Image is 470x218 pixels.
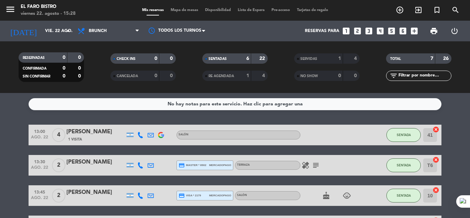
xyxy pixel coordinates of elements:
[31,135,48,143] span: ago. 22
[432,187,439,194] i: cancel
[237,194,247,197] span: Salón
[387,27,396,35] i: looks_5
[170,73,174,78] strong: 0
[117,74,138,78] span: CANCELADA
[23,56,45,60] span: RESERVADAS
[353,27,362,35] i: looks_two
[312,161,320,169] i: subject
[209,193,231,198] span: mercadopago
[158,132,164,138] img: google-logo.png
[209,163,231,167] span: mercadopago
[397,194,411,197] span: SENTADA
[167,8,202,12] span: Mapa de mesas
[179,193,185,199] i: credit_card
[52,158,65,172] span: 2
[170,56,174,61] strong: 0
[305,29,339,33] span: Reservas para
[179,193,201,199] span: visa * 2179
[246,56,249,61] strong: 6
[209,57,227,61] span: SENTADAS
[396,6,404,14] i: add_circle_outline
[432,126,439,133] i: cancel
[23,75,50,78] span: SIN CONFIRMAR
[414,6,423,14] i: exit_to_app
[31,196,48,204] span: ago. 22
[154,56,157,61] strong: 0
[430,56,433,61] strong: 7
[444,21,465,41] div: LOG OUT
[139,8,167,12] span: Mis reservas
[432,156,439,163] i: cancel
[78,74,82,79] strong: 0
[63,66,65,71] strong: 0
[433,6,441,14] i: turned_in_not
[168,100,303,108] div: No hay notas para este servicio. Haz clic para agregar una
[78,55,82,60] strong: 0
[89,29,107,33] span: Brunch
[23,67,46,70] span: CONFIRMADA
[376,27,385,35] i: looks_4
[398,72,451,80] input: Filtrar por nombre...
[386,189,421,203] button: SENTADA
[21,10,76,17] div: viernes 22. agosto - 15:28
[5,23,42,39] i: [DATE]
[354,56,358,61] strong: 4
[343,191,351,200] i: child_care
[397,133,411,137] span: SENTADA
[66,158,125,167] div: [PERSON_NAME]
[5,4,15,14] i: menu
[364,27,373,35] i: looks_3
[66,127,125,136] div: [PERSON_NAME]
[21,3,76,10] div: El Faro Bistro
[179,133,189,136] span: Salón
[259,56,266,61] strong: 22
[52,189,65,203] span: 2
[390,57,401,61] span: TOTAL
[31,157,48,165] span: 13:30
[179,162,185,168] i: credit_card
[262,73,266,78] strong: 4
[430,27,438,35] span: print
[293,8,332,12] span: Tarjetas de regalo
[451,6,460,14] i: search
[31,188,48,196] span: 13:45
[410,27,419,35] i: add_box
[354,73,358,78] strong: 0
[389,72,398,80] i: filter_list
[237,164,250,166] span: Terraza
[31,165,48,173] span: ago. 22
[117,57,136,61] span: CHECK INS
[386,128,421,142] button: SENTADA
[209,74,234,78] span: RE AGENDADA
[63,74,65,79] strong: 0
[338,73,341,78] strong: 0
[268,8,293,12] span: Pre-acceso
[64,27,72,35] i: arrow_drop_down
[342,27,351,35] i: looks_one
[31,127,48,135] span: 13:00
[397,163,411,167] span: SENTADA
[386,158,421,172] button: SENTADA
[154,73,157,78] strong: 0
[63,55,65,60] strong: 0
[68,137,82,142] span: 1 Visita
[234,8,268,12] span: Lista de Espera
[443,56,450,61] strong: 26
[300,74,318,78] span: NO SHOW
[179,162,206,168] span: master * 8902
[301,161,310,169] i: healing
[202,8,234,12] span: Disponibilidad
[450,27,459,35] i: power_settings_new
[300,57,317,61] span: SERVIDAS
[5,4,15,17] button: menu
[52,128,65,142] span: 4
[338,56,341,61] strong: 1
[78,66,82,71] strong: 0
[66,188,125,197] div: [PERSON_NAME]
[322,191,330,200] i: cake
[398,27,407,35] i: looks_6
[246,73,249,78] strong: 1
